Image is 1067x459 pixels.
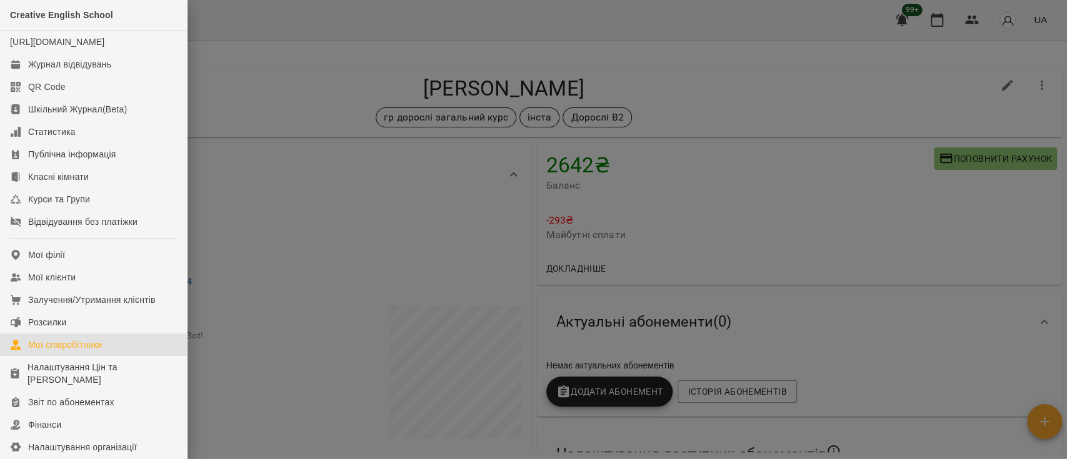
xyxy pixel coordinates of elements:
a: [URL][DOMAIN_NAME] [10,37,104,47]
div: Шкільний Журнал(Beta) [28,103,127,116]
div: Залучення/Утримання клієнтів [28,294,156,306]
div: Статистика [28,126,76,138]
div: Класні кімнати [28,170,89,183]
div: Публічна інформація [28,148,116,160]
div: Налаштування Цін та [PERSON_NAME] [28,361,177,386]
div: Курси та Групи [28,193,90,205]
div: Налаштування організації [28,441,137,453]
div: Журнал відвідувань [28,58,111,71]
div: Мої філії [28,249,65,261]
div: Звіт по абонементах [28,396,114,408]
div: Мої клієнти [28,271,76,284]
div: QR Code [28,81,66,93]
div: Відвідування без платіжки [28,215,138,228]
div: Мої співробітники [28,338,103,351]
div: Фінанси [28,418,61,431]
div: Розсилки [28,316,66,328]
span: Creative English School [10,10,113,20]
